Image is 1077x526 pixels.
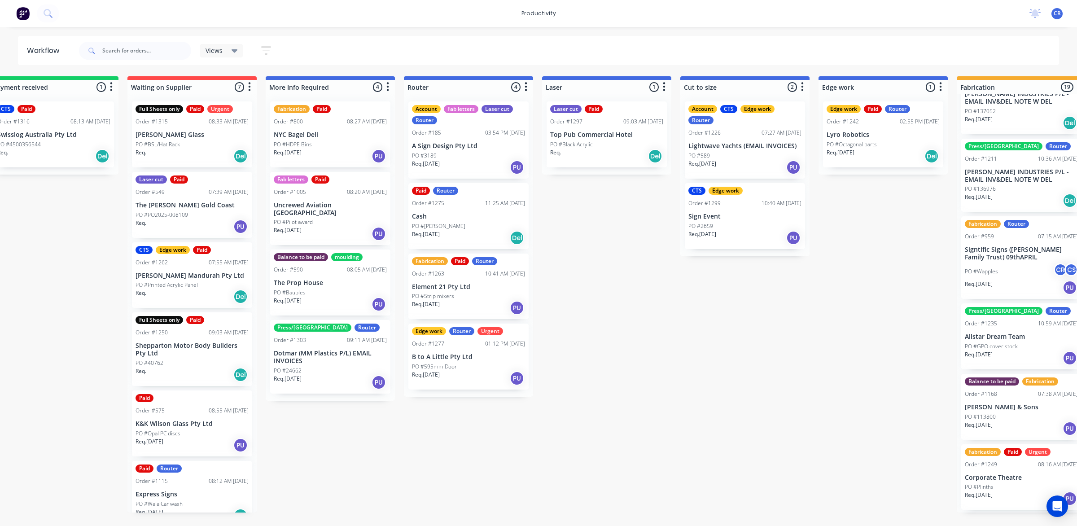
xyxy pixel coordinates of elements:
div: Edge work [709,187,743,195]
div: Paid [864,105,882,113]
div: Order #1277 [412,340,444,348]
div: 10:40 AM [DATE] [762,199,801,207]
div: PU [786,231,801,245]
div: Order #800 [274,118,303,126]
div: Paid [136,394,153,402]
div: PU [372,227,386,241]
div: Del [233,368,248,382]
div: Del [924,149,939,163]
div: Paid [18,105,35,113]
div: Balance to be paidmouldingOrder #59008:05 AM [DATE]The Prop HousePO #BaublesReq.[DATE]PU [270,250,390,316]
div: PU [510,371,524,386]
div: Order #1115 [136,477,168,485]
p: Req. [DATE] [688,230,716,238]
p: PO #Wapples [965,267,998,276]
div: 08:20 AM [DATE] [347,188,387,196]
div: Paid [186,316,204,324]
div: AccountFab lettersLaser cutRouterOrder #18503:54 PM [DATE]A Sign Design Pty LtdPO #3189Req.[DATE]PU [408,101,529,179]
p: PO #Printed Acrylic Panel [136,281,198,289]
div: Edge work [412,327,446,335]
p: PO #Black Acrylic [550,140,593,149]
div: 08:33 AM [DATE] [209,118,249,126]
p: PO #595mm Door [412,363,457,371]
div: Router [157,465,182,473]
p: Req. [DATE] [965,491,993,499]
div: Fabrication [965,220,1001,228]
div: Order #1303 [274,336,306,344]
div: Edge work [740,105,775,113]
div: Paid [412,187,430,195]
p: PO #Strip mixers [412,292,454,300]
div: Router [449,327,474,335]
div: Fabrication [1022,377,1058,386]
p: Req. [DATE] [274,375,302,383]
div: Laser cut [482,105,513,113]
div: Paid [136,465,153,473]
div: 09:03 AM [DATE] [209,329,249,337]
div: Order #1005 [274,188,306,196]
div: Order #1297 [550,118,582,126]
div: Paid [186,105,204,113]
div: 09:03 AM [DATE] [623,118,663,126]
div: AccountCTSEdge workRouterOrder #122607:27 AM [DATE]Lightwave Yachts (EMAIL INVOICES)PO #589Req.[D... [685,101,805,179]
div: Balance to be paid [965,377,1019,386]
div: 01:12 PM [DATE] [485,340,525,348]
div: 08:27 AM [DATE] [347,118,387,126]
p: Req. [DATE] [965,280,993,288]
div: 11:25 AM [DATE] [485,199,525,207]
div: Laser cutPaidOrder #54907:39 AM [DATE]The [PERSON_NAME] Gold CoastPO #PO2025-008109Req.PU [132,172,252,238]
p: Req. [DATE] [412,230,440,238]
span: CR [1054,9,1061,18]
input: Search for orders... [102,42,191,60]
div: Paid [311,175,329,184]
div: PU [233,219,248,234]
span: Views [206,46,223,55]
div: Edge work [827,105,861,113]
div: Fab letters [274,175,308,184]
div: Del [233,289,248,304]
p: K&K Wilson Glass Pty Ltd [136,420,249,428]
p: Req. [DATE] [412,300,440,308]
p: PO #BSL/Hat Rack [136,140,180,149]
div: Order #959 [965,232,994,241]
div: Order #549 [136,188,165,196]
div: CTSEdge workOrder #129910:40 AM [DATE]Sign EventPO #2659Req.[DATE]PU [685,183,805,249]
div: CTS [688,187,705,195]
p: Req. [DATE] [274,149,302,157]
p: The Prop House [274,279,387,287]
p: PO #[PERSON_NAME] [412,222,465,230]
div: Paid [451,257,469,265]
div: Router [1046,142,1071,150]
p: Req. [DATE] [688,160,716,168]
div: Order #1242 [827,118,859,126]
div: 08:13 AM [DATE] [70,118,110,126]
p: A Sign Design Pty Ltd [412,142,525,150]
p: Req. [DATE] [412,371,440,379]
div: Del [95,149,109,163]
div: Press/[GEOGRAPHIC_DATA]RouterOrder #130309:11 AM [DATE]Dotmar (MM Plastics P/L) EMAIL INVOICESPO ... [270,320,390,394]
div: Edge work [156,246,190,254]
div: Full Sheets only [136,105,183,113]
p: PO #113800 [965,413,996,421]
div: Paid [585,105,603,113]
div: PU [510,160,524,175]
div: Fab lettersPaidOrder #100508:20 AM [DATE]Uncrewed Aviation [GEOGRAPHIC_DATA]PO #Pilot awardReq.[D... [270,172,390,245]
p: PO #2659 [688,222,713,230]
div: moulding [331,253,363,261]
p: Req. [136,367,146,375]
div: Account [688,105,717,113]
div: PU [786,160,801,175]
div: Order #1226 [688,129,721,137]
p: Lightwave Yachts (EMAIL INVOICES) [688,142,801,150]
div: Urgent [207,105,233,113]
div: Urgent [477,327,503,335]
p: PO #Wala Car wash [136,500,183,508]
div: 07:27 AM [DATE] [762,129,801,137]
p: Req. [DATE] [274,226,302,234]
p: PO #HDPE Bins [274,140,312,149]
p: NYC Bagel Deli [274,131,387,139]
div: 07:39 AM [DATE] [209,188,249,196]
p: PO #24662 [274,367,302,375]
p: Req. [136,289,146,297]
div: Del [1063,116,1077,130]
